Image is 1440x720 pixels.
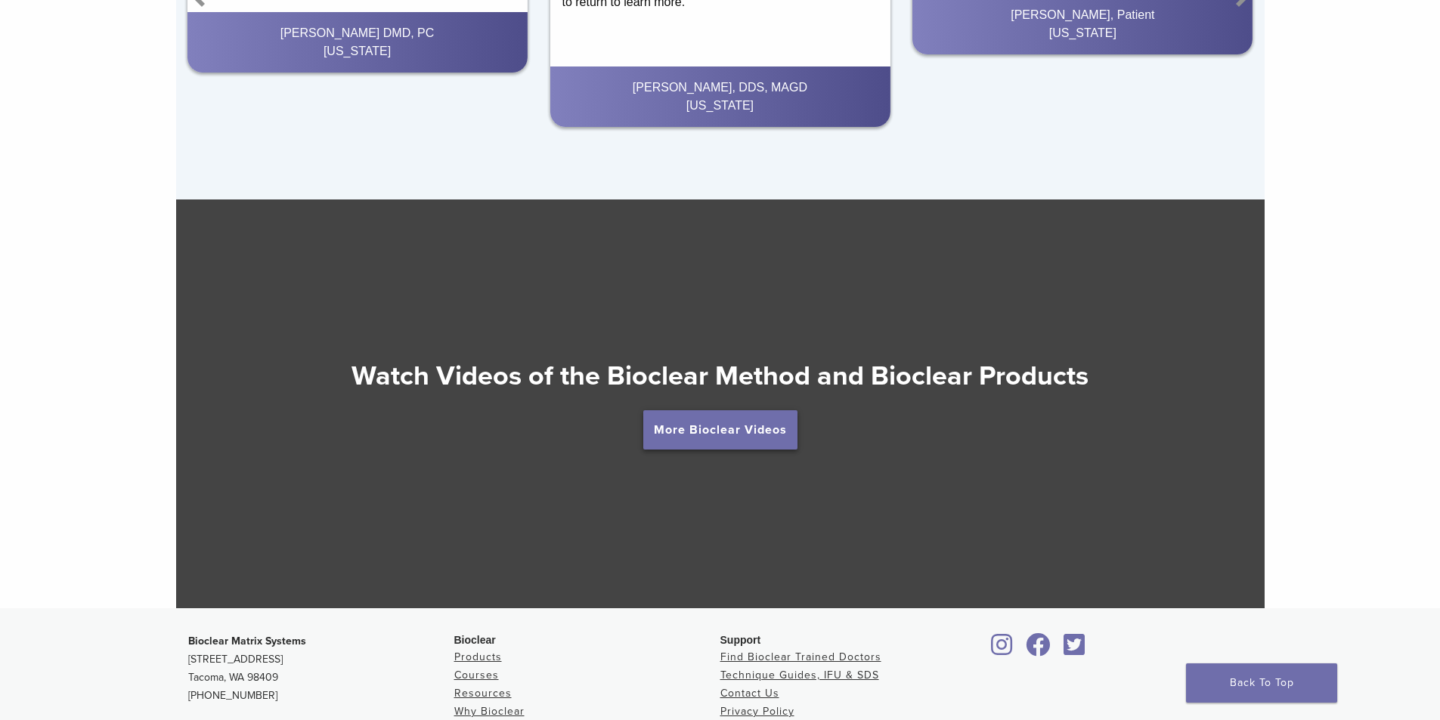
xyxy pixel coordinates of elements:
[454,687,512,700] a: Resources
[454,705,525,718] a: Why Bioclear
[188,635,306,647] strong: Bioclear Matrix Systems
[454,669,499,681] a: Courses
[643,410,797,450] a: More Bioclear Videos
[454,634,496,646] span: Bioclear
[562,97,878,115] div: [US_STATE]
[1021,642,1056,657] a: Bioclear
[924,6,1240,24] div: [PERSON_NAME], Patient
[188,632,454,705] p: [STREET_ADDRESS] Tacoma, WA 98409 [PHONE_NUMBER]
[986,642,1018,657] a: Bioclear
[200,24,516,42] div: [PERSON_NAME] DMD, PC
[1059,642,1091,657] a: Bioclear
[720,634,761,646] span: Support
[720,705,794,718] a: Privacy Policy
[200,42,516,60] div: [US_STATE]
[720,650,881,663] a: Find Bioclear Trained Doctors
[720,669,879,681] a: Technique Guides, IFU & SDS
[562,79,878,97] div: [PERSON_NAME], DDS, MAGD
[454,650,502,663] a: Products
[1186,663,1337,703] a: Back To Top
[176,358,1265,394] h2: Watch Videos of the Bioclear Method and Bioclear Products
[720,687,779,700] a: Contact Us
[924,24,1240,42] div: [US_STATE]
